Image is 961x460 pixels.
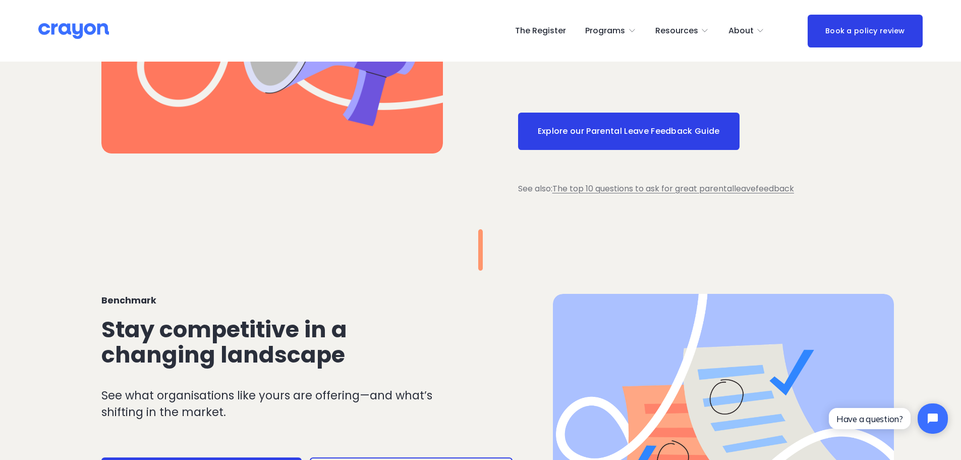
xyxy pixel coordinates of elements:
[655,23,709,39] a: folder dropdown
[820,395,956,442] iframe: Tidio Chat
[585,23,636,39] a: folder dropdown
[728,23,765,39] a: folder dropdown
[518,113,740,150] a: Explore our Parental Leave Feedback Guide
[655,24,698,38] span: Resources
[38,22,109,40] img: Crayon
[728,24,754,38] span: About
[101,294,156,306] strong: Benchmark
[518,183,552,194] span: See also:
[808,15,923,47] a: Book a policy review
[552,183,734,194] a: The top 10 questions to ask for great parental
[101,387,443,421] p: See what organisations like yours are offering—and what’s shifting in the market.
[734,183,756,194] a: leave
[101,317,443,368] h2: Stay competitive in a changing landscape
[756,183,794,194] a: feedback
[515,23,566,39] a: The Register
[585,24,625,38] span: Programs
